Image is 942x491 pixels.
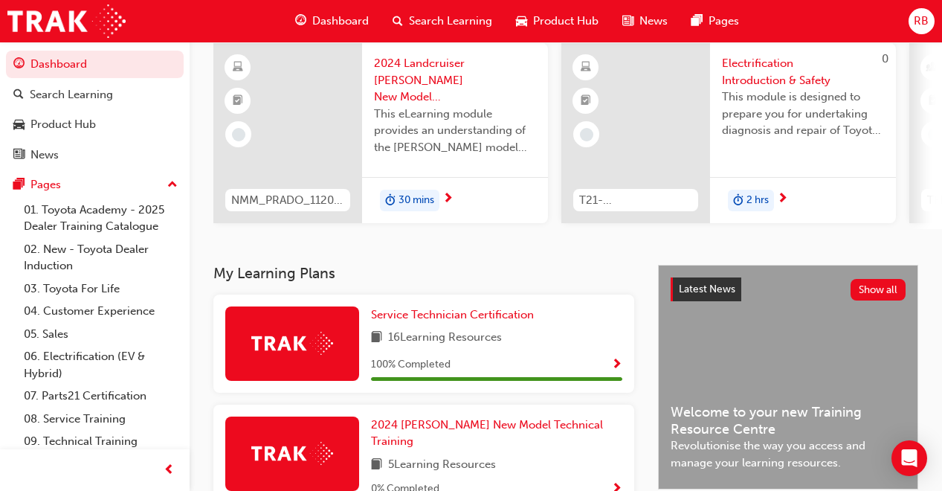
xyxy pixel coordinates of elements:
[610,6,680,36] a: news-iconNews
[581,92,591,111] span: booktick-icon
[18,300,184,323] a: 04. Customer Experience
[928,128,941,141] span: learningRecordVerb_NONE-icon
[18,277,184,301] a: 03. Toyota For Life
[671,404,906,437] span: Welcome to your new Training Resource Centre
[6,171,184,199] button: Pages
[18,408,184,431] a: 08. Service Training
[232,128,245,141] span: learningRecordVerb_NONE-icon
[671,277,906,301] a: Latest NewsShow all
[680,6,751,36] a: pages-iconPages
[13,149,25,162] span: news-icon
[18,199,184,238] a: 01. Toyota Academy - 2025 Dealer Training Catalogue
[393,12,403,31] span: search-icon
[909,8,935,34] button: RB
[30,176,61,193] div: Pages
[851,279,906,301] button: Show all
[777,193,788,206] span: next-icon
[283,6,381,36] a: guage-iconDashboard
[18,385,184,408] a: 07. Parts21 Certification
[374,55,536,106] span: 2024 Landcruiser [PERSON_NAME] New Model Mechanisms - Model Outline 1
[18,323,184,346] a: 05. Sales
[388,329,502,347] span: 16 Learning Resources
[658,265,918,490] a: Latest NewsShow allWelcome to your new Training Resource CentreRevolutionise the way you access a...
[891,440,927,476] div: Open Intercom Messenger
[6,111,184,138] a: Product Hub
[385,191,396,211] span: duration-icon
[579,192,692,209] span: T21-FOD_HVIS_PREREQ
[312,13,369,30] span: Dashboard
[671,437,906,471] span: Revolutionise the way you access and manage your learning resources.
[371,417,622,450] a: 2024 [PERSON_NAME] New Model Technical Training
[374,106,536,156] span: This eLearning module provides an understanding of the [PERSON_NAME] model line-up and its Katash...
[399,192,434,209] span: 30 mins
[18,345,184,385] a: 06. Electrification (EV & Hybrid)
[533,13,599,30] span: Product Hub
[251,332,333,355] img: Trak
[580,128,593,141] span: learningRecordVerb_NONE-icon
[709,13,739,30] span: Pages
[914,13,929,30] span: RB
[13,89,24,102] span: search-icon
[611,356,622,374] button: Show Progress
[231,192,344,209] span: NMM_PRADO_112024_MODULE_1
[213,43,548,223] a: NMM_PRADO_112024_MODULE_12024 Landcruiser [PERSON_NAME] New Model Mechanisms - Model Outline 1Thi...
[164,461,175,480] span: prev-icon
[295,12,306,31] span: guage-icon
[213,265,634,282] h3: My Learning Plans
[722,55,884,89] span: Electrification Introduction & Safety
[18,430,184,453] a: 09. Technical Training
[381,6,504,36] a: search-iconSearch Learning
[13,58,25,71] span: guage-icon
[733,191,743,211] span: duration-icon
[6,141,184,169] a: News
[722,89,884,139] span: This module is designed to prepare you for undertaking diagnosis and repair of Toyota & Lexus Ele...
[233,92,243,111] span: booktick-icon
[679,283,735,295] span: Latest News
[388,456,496,475] span: 5 Learning Resources
[371,329,382,347] span: book-icon
[371,307,540,324] a: Service Technician Certification
[167,176,178,195] span: up-icon
[516,12,527,31] span: car-icon
[746,192,769,209] span: 2 hrs
[6,81,184,109] a: Search Learning
[409,13,492,30] span: Search Learning
[30,86,113,103] div: Search Learning
[639,13,668,30] span: News
[6,48,184,171] button: DashboardSearch LearningProduct HubNews
[371,356,451,373] span: 100 % Completed
[371,308,534,321] span: Service Technician Certification
[929,92,939,111] span: booktick-icon
[581,58,591,77] span: learningResourceType_ELEARNING-icon
[251,442,333,465] img: Trak
[7,4,126,38] img: Trak
[13,179,25,192] span: pages-icon
[622,12,633,31] span: news-icon
[30,116,96,133] div: Product Hub
[6,51,184,78] a: Dashboard
[929,58,939,77] span: learningResourceType_INSTRUCTOR_LED-icon
[611,359,622,372] span: Show Progress
[13,118,25,132] span: car-icon
[371,418,603,449] span: 2024 [PERSON_NAME] New Model Technical Training
[442,193,454,206] span: next-icon
[233,58,243,77] span: learningResourceType_ELEARNING-icon
[371,456,382,475] span: book-icon
[561,43,896,223] a: 0T21-FOD_HVIS_PREREQElectrification Introduction & SafetyThis module is designed to prepare you f...
[30,147,59,164] div: News
[691,12,703,31] span: pages-icon
[504,6,610,36] a: car-iconProduct Hub
[18,238,184,277] a: 02. New - Toyota Dealer Induction
[882,52,888,65] span: 0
